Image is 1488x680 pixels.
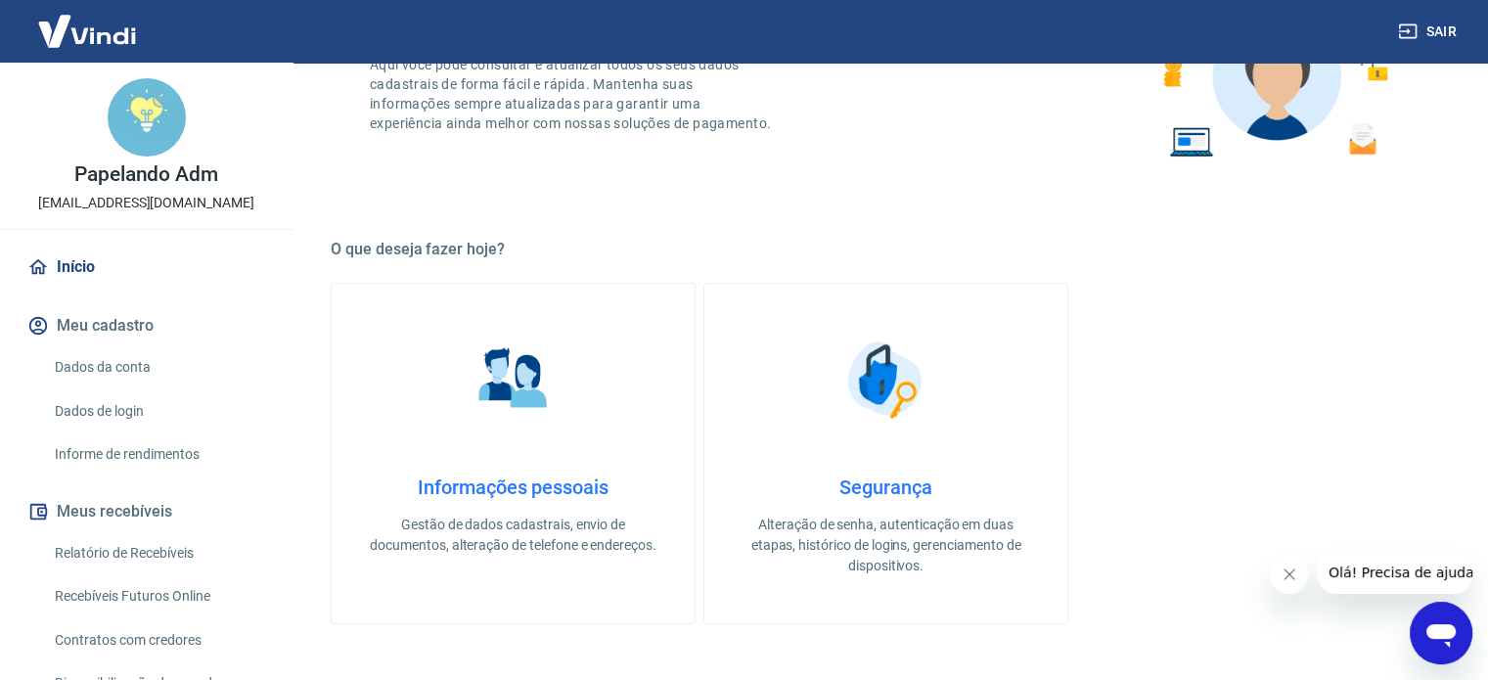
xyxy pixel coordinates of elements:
[74,164,218,185] p: Papelando Adm
[1410,602,1472,664] iframe: Botão para abrir a janela de mensagens
[331,240,1441,259] h5: O que deseja fazer hoje?
[47,434,269,475] a: Informe de rendimentos
[703,283,1068,624] a: SegurançaSegurançaAlteração de senha, autenticação em duas etapas, histórico de logins, gerenciam...
[465,331,563,429] img: Informações pessoais
[1394,14,1465,50] button: Sair
[38,193,254,213] p: [EMAIL_ADDRESS][DOMAIN_NAME]
[47,347,269,387] a: Dados da conta
[370,55,775,133] p: Aqui você pode consultar e atualizar todos os seus dados cadastrais de forma fácil e rápida. Mant...
[47,391,269,431] a: Dados de login
[736,515,1036,576] p: Alteração de senha, autenticação em duas etapas, histórico de logins, gerenciamento de dispositivos.
[837,331,935,429] img: Segurança
[23,246,269,289] a: Início
[1317,551,1472,594] iframe: Mensagem da empresa
[23,490,269,533] button: Meus recebíveis
[23,1,151,61] img: Vindi
[47,620,269,660] a: Contratos com credores
[47,576,269,616] a: Recebíveis Futuros Online
[363,515,663,556] p: Gestão de dados cadastrais, envio de documentos, alteração de telefone e endereços.
[331,283,696,624] a: Informações pessoaisInformações pessoaisGestão de dados cadastrais, envio de documentos, alteraçã...
[23,304,269,347] button: Meu cadastro
[47,533,269,573] a: Relatório de Recebíveis
[736,476,1036,499] h4: Segurança
[108,78,186,157] img: 6d9f5db4-854f-41d9-94f8-4f0ea9b9eca0.jpeg
[1270,555,1309,594] iframe: Fechar mensagem
[12,14,164,29] span: Olá! Precisa de ajuda?
[363,476,663,499] h4: Informações pessoais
